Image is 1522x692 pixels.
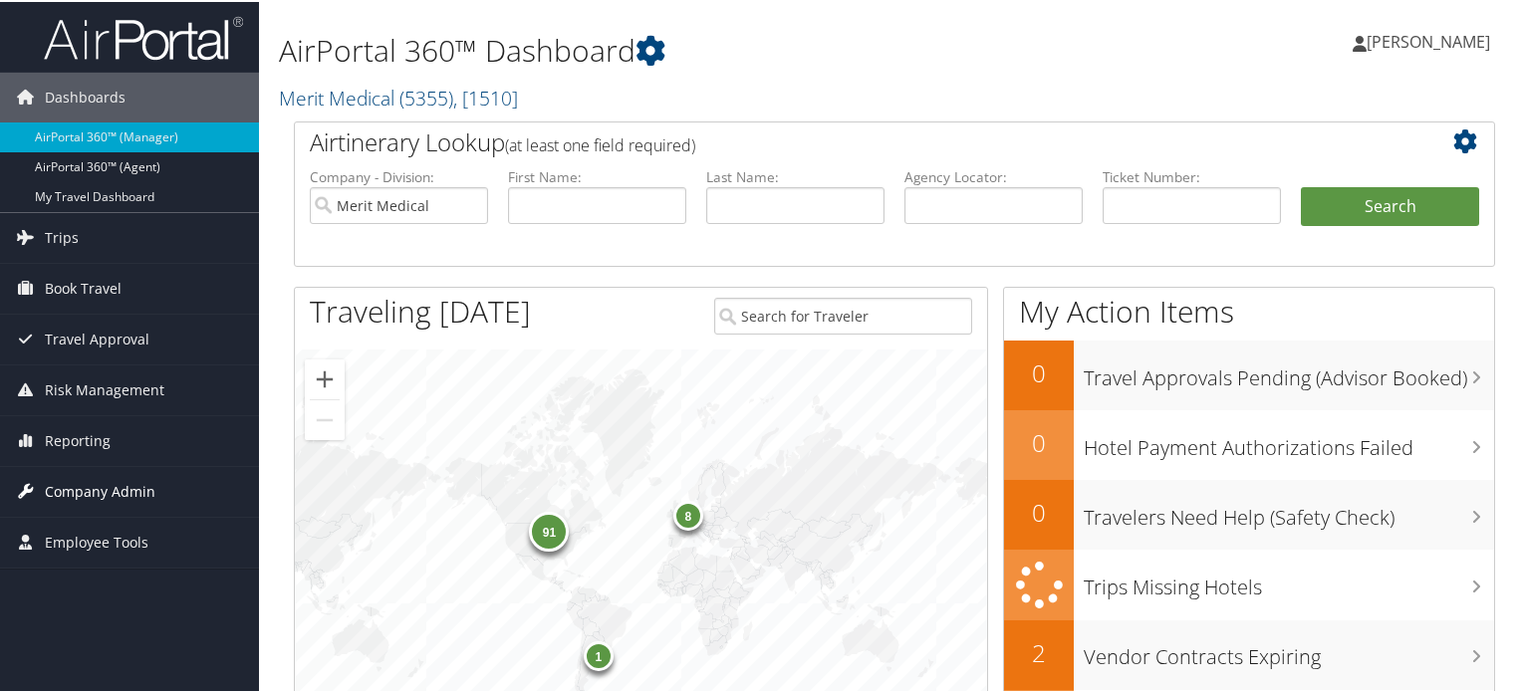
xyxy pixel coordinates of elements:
[583,638,613,668] div: 1
[1084,352,1494,390] h3: Travel Approvals Pending (Advisor Booked)
[45,71,126,120] span: Dashboards
[399,83,453,110] span: ( 5355 )
[1084,562,1494,599] h3: Trips Missing Hotels
[310,289,531,331] h1: Traveling [DATE]
[1004,339,1494,408] a: 0Travel Approvals Pending (Advisor Booked)
[1367,29,1490,51] span: [PERSON_NAME]
[1004,354,1074,388] h2: 0
[904,165,1083,185] label: Agency Locator:
[45,465,155,515] span: Company Admin
[1301,185,1479,225] button: Search
[45,262,122,312] span: Book Travel
[1084,631,1494,669] h3: Vendor Contracts Expiring
[1353,10,1510,70] a: [PERSON_NAME]
[1084,422,1494,460] h3: Hotel Payment Authorizations Failed
[1004,494,1074,528] h2: 0
[279,28,1100,70] h1: AirPortal 360™ Dashboard
[529,510,569,550] div: 91
[310,123,1380,157] h2: Airtinerary Lookup
[305,357,345,397] button: Zoom in
[1004,548,1494,618] a: Trips Missing Hotels
[45,211,79,261] span: Trips
[44,13,243,60] img: airportal-logo.png
[1084,492,1494,530] h3: Travelers Need Help (Safety Check)
[672,499,702,529] div: 8
[279,83,518,110] a: Merit Medical
[453,83,518,110] span: , [ 1510 ]
[706,165,885,185] label: Last Name:
[1004,478,1494,548] a: 0Travelers Need Help (Safety Check)
[1004,424,1074,458] h2: 0
[505,132,695,154] span: (at least one field required)
[45,414,111,464] span: Reporting
[714,296,973,333] input: Search for Traveler
[45,363,164,413] span: Risk Management
[1004,289,1494,331] h1: My Action Items
[1004,634,1074,668] h2: 2
[310,165,488,185] label: Company - Division:
[45,313,149,362] span: Travel Approval
[305,398,345,438] button: Zoom out
[45,516,148,566] span: Employee Tools
[508,165,686,185] label: First Name:
[1004,618,1494,688] a: 2Vendor Contracts Expiring
[1103,165,1281,185] label: Ticket Number:
[1004,408,1494,478] a: 0Hotel Payment Authorizations Failed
